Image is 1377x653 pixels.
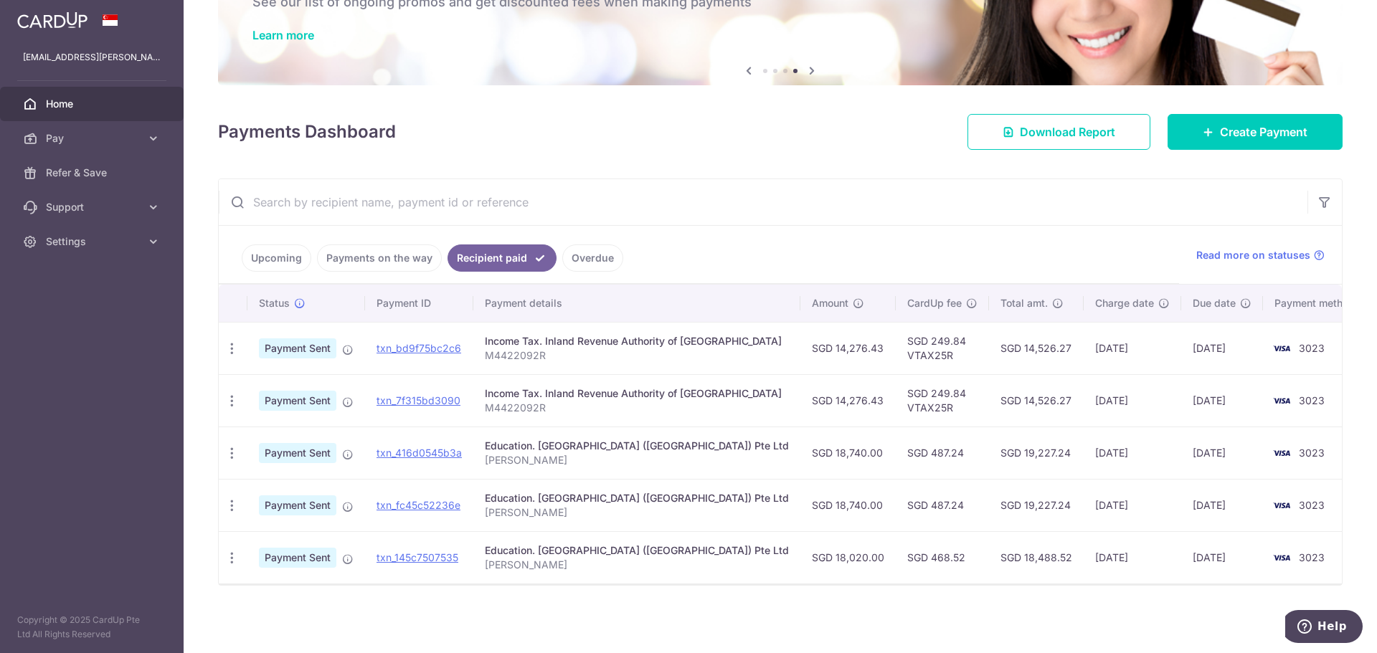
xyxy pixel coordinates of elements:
[896,479,989,531] td: SGD 487.24
[259,338,336,358] span: Payment Sent
[1084,374,1181,426] td: [DATE]
[1285,610,1363,646] iframe: Opens a widget where you can find more information
[1084,479,1181,531] td: [DATE]
[1181,322,1263,374] td: [DATE]
[485,401,789,415] p: M4422092R
[1181,479,1263,531] td: [DATE]
[1193,296,1236,310] span: Due date
[896,531,989,583] td: SGD 468.52
[907,296,962,310] span: CardUp fee
[377,342,461,354] a: txn_bd9f75bc2c6
[219,179,1307,225] input: Search by recipient name, payment id or reference
[1196,248,1325,262] a: Read more on statuses
[485,386,789,401] div: Income Tax. Inland Revenue Authority of [GEOGRAPHIC_DATA]
[46,131,141,146] span: Pay
[1299,447,1325,459] span: 3023
[989,426,1084,479] td: SGD 19,227.24
[218,119,396,145] h4: Payments Dashboard
[1020,123,1115,140] span: Download Report
[800,322,896,374] td: SGD 14,276.43
[485,439,789,453] div: Education. [GEOGRAPHIC_DATA] ([GEOGRAPHIC_DATA]) Pte Ltd
[896,374,989,426] td: SGD 249.84 VTAX25R
[377,447,462,459] a: txn_416d0545b3a
[46,97,141,111] span: Home
[485,543,789,558] div: Education. [GEOGRAPHIC_DATA] ([GEOGRAPHIC_DATA]) Pte Ltd
[17,11,87,29] img: CardUp
[989,531,1084,583] td: SGD 18,488.52
[562,244,623,272] a: Overdue
[259,495,336,515] span: Payment Sent
[377,551,458,563] a: txn_145c7507535
[1084,426,1181,479] td: [DATE]
[1168,114,1343,150] a: Create Payment
[800,531,896,583] td: SGD 18,020.00
[1267,549,1296,566] img: Bank Card
[1299,394,1325,406] span: 3023
[485,491,789,505] div: Education. [GEOGRAPHIC_DATA] ([GEOGRAPHIC_DATA]) Pte Ltd
[1299,499,1325,511] span: 3023
[46,200,141,214] span: Support
[989,374,1084,426] td: SGD 14,526.27
[1084,322,1181,374] td: [DATE]
[812,296,848,310] span: Amount
[259,296,290,310] span: Status
[448,244,557,272] a: Recipient paid
[473,285,800,322] th: Payment details
[377,499,460,511] a: txn_fc45c52236e
[485,558,789,572] p: [PERSON_NAME]
[259,548,336,568] span: Payment Sent
[800,374,896,426] td: SGD 14,276.43
[377,394,460,406] a: txn_7f315bd3090
[46,234,141,249] span: Settings
[1220,123,1307,140] span: Create Payment
[800,479,896,531] td: SGD 18,740.00
[46,166,141,180] span: Refer & Save
[1263,285,1372,322] th: Payment method
[989,479,1084,531] td: SGD 19,227.24
[1299,342,1325,354] span: 3023
[989,322,1084,374] td: SGD 14,526.27
[1181,374,1263,426] td: [DATE]
[1181,426,1263,479] td: [DATE]
[1095,296,1154,310] span: Charge date
[242,244,311,272] a: Upcoming
[1267,444,1296,462] img: Bank Card
[1267,392,1296,409] img: Bank Card
[252,28,314,42] a: Learn more
[1267,497,1296,514] img: Bank Card
[23,50,161,65] p: [EMAIL_ADDRESS][PERSON_NAME][DOMAIN_NAME]
[1299,551,1325,563] span: 3023
[259,391,336,411] span: Payment Sent
[896,426,989,479] td: SGD 487.24
[1196,248,1310,262] span: Read more on statuses
[365,285,473,322] th: Payment ID
[1084,531,1181,583] td: [DATE]
[317,244,442,272] a: Payments on the way
[800,426,896,479] td: SGD 18,740.00
[1181,531,1263,583] td: [DATE]
[485,348,789,363] p: M4422092R
[1000,296,1048,310] span: Total amt.
[1267,340,1296,357] img: Bank Card
[259,443,336,463] span: Payment Sent
[485,453,789,467] p: [PERSON_NAME]
[485,334,789,348] div: Income Tax. Inland Revenue Authority of [GEOGRAPHIC_DATA]
[967,114,1150,150] a: Download Report
[896,322,989,374] td: SGD 249.84 VTAX25R
[485,505,789,520] p: [PERSON_NAME]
